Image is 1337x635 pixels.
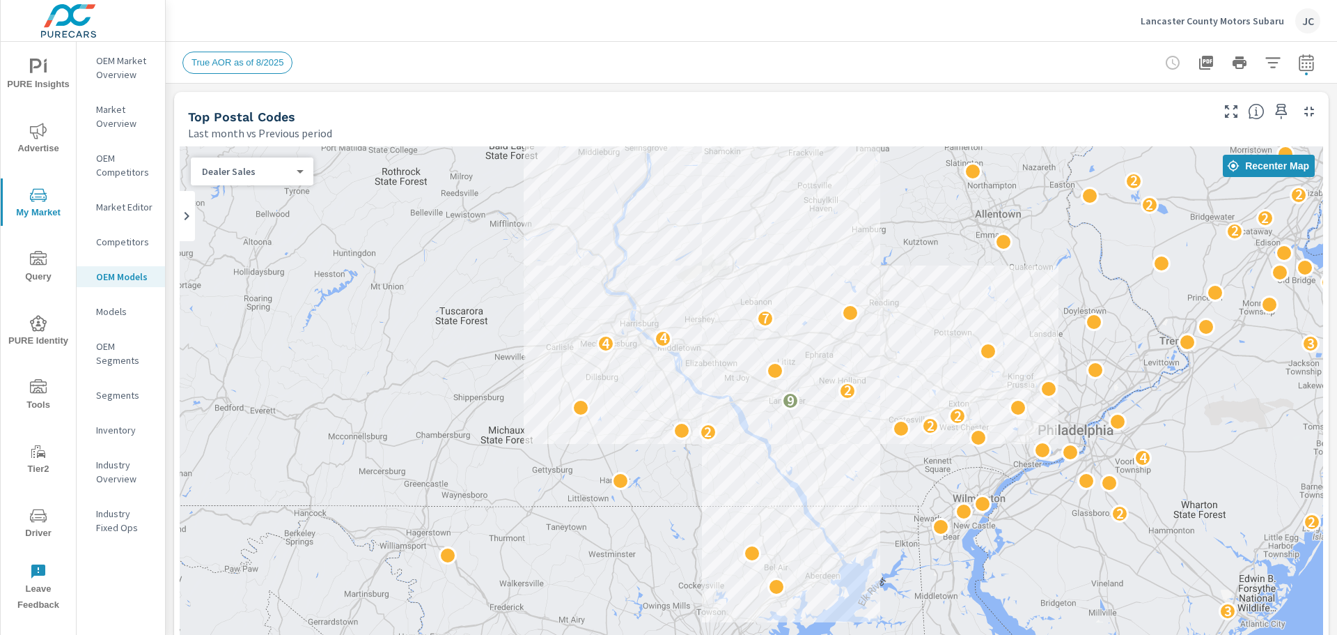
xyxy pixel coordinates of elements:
[1307,335,1315,352] p: 3
[188,109,295,124] h5: Top Postal Codes
[1223,155,1315,177] button: Recenter Map
[927,418,935,434] p: 2
[954,408,962,424] p: 2
[1141,15,1284,27] p: Lancaster County Motors Subaru
[96,458,154,486] p: Industry Overview
[1259,49,1287,77] button: Apply Filters
[96,54,154,82] p: OEM Market Overview
[1231,222,1239,239] p: 2
[96,200,154,214] p: Market Editor
[96,102,154,130] p: Market Overview
[602,335,609,352] p: 4
[5,379,72,413] span: Tools
[96,507,154,535] p: Industry Fixed Ops
[191,165,302,178] div: Dealer Sales
[5,123,72,157] span: Advertise
[5,251,72,285] span: Query
[787,392,795,409] p: 9
[188,125,332,141] p: Last month vs Previous period
[77,266,165,287] div: OEM Models
[1192,49,1220,77] button: "Export Report to PDF"
[1248,103,1265,120] span: Find the biggest opportunities in your market for your inventory. Understand by postal code where...
[77,50,165,85] div: OEM Market Overview
[5,563,72,613] span: Leave Feedback
[77,336,165,371] div: OEM Segments
[1298,100,1320,123] button: Minimize Widget
[1295,8,1320,33] div: JC
[1146,197,1153,213] p: 2
[1116,505,1124,522] p: 2
[77,385,165,406] div: Segments
[762,310,769,327] p: 7
[1270,100,1292,123] span: Save this to your personalized report
[1295,186,1303,203] p: 2
[96,339,154,367] p: OEM Segments
[1130,172,1138,189] p: 2
[1224,603,1232,620] p: 3
[96,235,154,249] p: Competitors
[1139,450,1147,466] p: 4
[77,454,165,489] div: Industry Overview
[183,57,292,68] span: True AOR as of 8/2025
[77,99,165,134] div: Market Overview
[5,507,72,542] span: Driver
[1220,100,1242,123] button: Make Fullscreen
[96,270,154,284] p: OEM Models
[844,382,852,399] p: 2
[704,424,712,441] p: 2
[77,301,165,322] div: Models
[96,305,154,319] p: Models
[202,165,291,178] p: Dealer Sales
[77,231,165,252] div: Competitors
[96,388,154,402] p: Segments
[1292,49,1320,77] button: Select Date Range
[96,423,154,437] p: Inventory
[77,148,165,183] div: OEM Competitors
[5,315,72,349] span: PURE Identity
[1,42,76,619] div: nav menu
[77,420,165,441] div: Inventory
[96,151,154,179] p: OEM Competitors
[1261,210,1269,227] p: 2
[1228,160,1309,172] span: Recenter Map
[1308,514,1315,530] p: 2
[77,197,165,217] div: Market Editor
[5,187,72,221] span: My Market
[77,503,165,538] div: Industry Fixed Ops
[659,330,667,346] p: 4
[5,59,72,93] span: PURE Insights
[1226,49,1253,77] button: Print Report
[5,443,72,477] span: Tier2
